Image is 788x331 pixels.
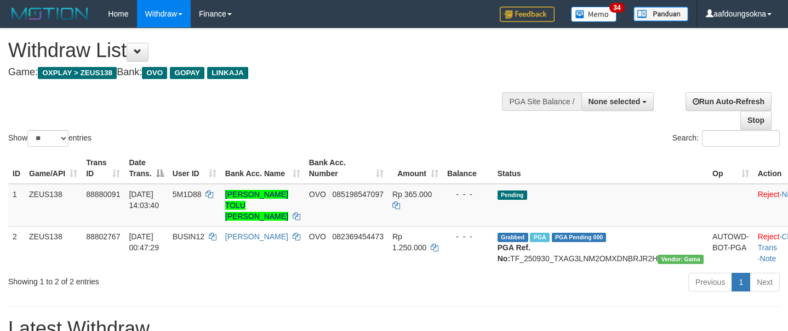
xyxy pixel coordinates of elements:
div: Showing 1 to 2 of 2 entries [8,272,320,287]
span: BUSIN12 [173,232,204,241]
span: Grabbed [498,233,528,242]
input: Search: [702,130,780,147]
a: Note [760,254,776,263]
span: PGA Pending [552,233,607,242]
a: Run Auto-Refresh [686,92,772,111]
a: [PERSON_NAME] TOLU [PERSON_NAME] [225,190,288,221]
b: PGA Ref. No: [498,243,530,263]
span: [DATE] 00:47:29 [129,232,159,252]
a: Reject [758,190,780,199]
span: 88802767 [86,232,120,241]
span: Marked by aafsreyleap [530,233,549,242]
th: Bank Acc. Name: activate to sort column ascending [221,153,305,184]
span: Rp 365.000 [392,190,432,199]
span: 88880091 [86,190,120,199]
span: LINKAJA [207,67,248,79]
td: ZEUS138 [25,226,82,268]
select: Showentries [27,130,68,147]
th: User ID: activate to sort column ascending [168,153,221,184]
span: [DATE] 14:03:40 [129,190,159,210]
a: Previous [688,273,732,291]
span: 5M1D88 [173,190,202,199]
h1: Withdraw List [8,40,515,61]
th: Status [493,153,708,184]
img: Feedback.jpg [500,7,555,22]
span: OXPLAY > ZEUS138 [38,67,117,79]
img: MOTION_logo.png [8,5,92,22]
img: Button%20Memo.svg [571,7,617,22]
a: Stop [740,111,772,130]
td: 1 [8,184,25,227]
img: panduan.png [633,7,688,21]
span: Pending [498,190,527,200]
th: Game/API: activate to sort column ascending [25,153,82,184]
span: GOPAY [170,67,204,79]
div: - - - [447,189,489,200]
span: 34 [609,3,624,13]
a: [PERSON_NAME] [225,232,288,241]
span: Vendor URL: https://trx31.1velocity.biz [658,255,704,264]
span: Copy 082369454473 to clipboard [333,232,384,241]
td: TF_250930_TXAG3LNM2OMXDNBRJR2H [493,226,708,268]
th: Balance [443,153,493,184]
td: ZEUS138 [25,184,82,227]
a: Next [750,273,780,291]
div: PGA Site Balance / [502,92,581,111]
td: 2 [8,226,25,268]
th: ID [8,153,25,184]
span: OVO [309,232,326,241]
label: Show entries [8,130,92,147]
span: None selected [589,97,641,106]
th: Trans ID: activate to sort column ascending [82,153,124,184]
th: Op: activate to sort column ascending [708,153,753,184]
span: Rp 1.250.000 [392,232,426,252]
h4: Game: Bank: [8,67,515,78]
button: None selected [581,92,654,111]
td: AUTOWD-BOT-PGA [708,226,753,268]
span: Copy 085198547097 to clipboard [333,190,384,199]
a: Reject [758,232,780,241]
th: Bank Acc. Number: activate to sort column ascending [305,153,388,184]
span: OVO [142,67,167,79]
div: - - - [447,231,489,242]
span: OVO [309,190,326,199]
th: Amount: activate to sort column ascending [388,153,443,184]
label: Search: [672,130,780,147]
a: 1 [732,273,750,291]
th: Date Trans.: activate to sort column descending [124,153,168,184]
